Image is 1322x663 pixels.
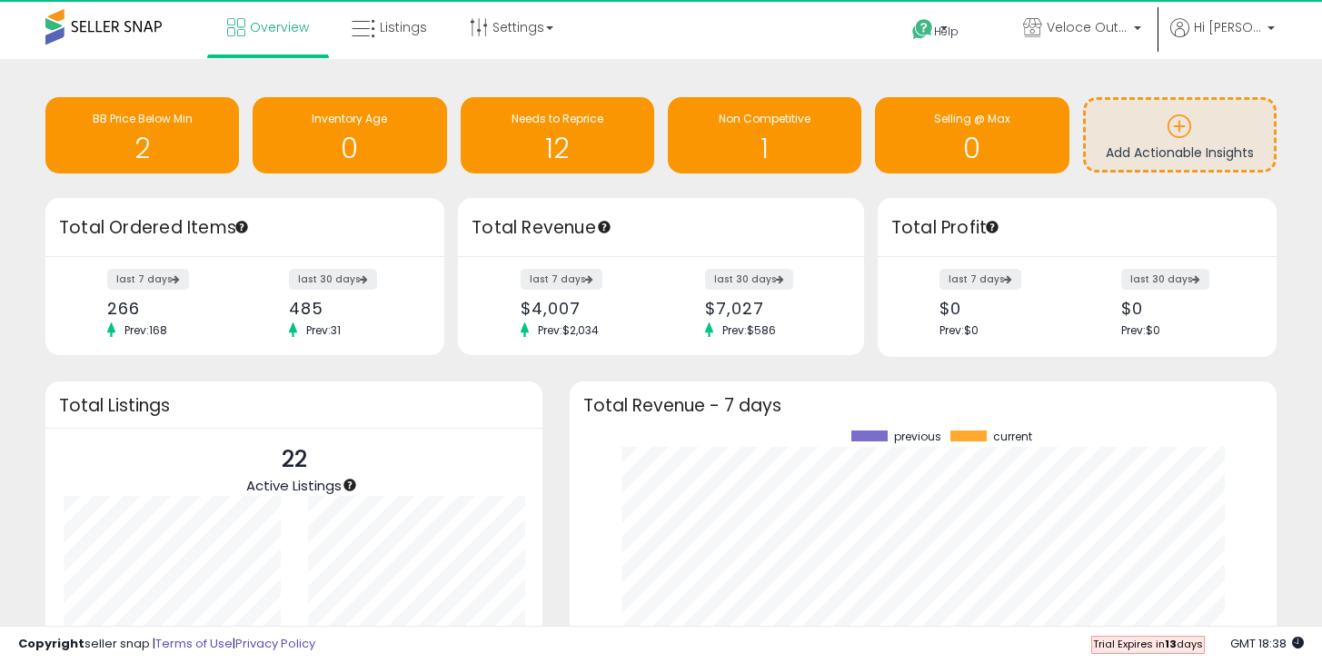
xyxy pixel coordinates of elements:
[59,215,431,241] h3: Total Ordered Items
[668,97,861,173] a: Non Competitive 1
[297,322,350,338] span: Prev: 31
[45,97,239,173] a: BB Price Below Min 2
[380,18,427,36] span: Listings
[875,97,1069,173] a: Selling @ Max 0
[529,322,608,338] span: Prev: $2,034
[18,635,84,652] strong: Copyright
[1230,635,1304,652] span: 2025-08-16 18:38 GMT
[512,111,603,126] span: Needs to Reprice
[312,111,387,126] span: Inventory Age
[677,134,852,163] h1: 1
[984,219,1000,235] div: Tooltip anchor
[18,636,315,653] div: seller snap | |
[155,635,233,652] a: Terms of Use
[1106,143,1254,162] span: Add Actionable Insights
[55,134,230,163] h1: 2
[934,111,1010,126] span: Selling @ Max
[596,219,612,235] div: Tooltip anchor
[246,442,342,477] p: 22
[59,399,529,412] h3: Total Listings
[719,111,810,126] span: Non Competitive
[583,399,1263,412] h3: Total Revenue - 7 days
[1194,18,1262,36] span: Hi [PERSON_NAME]
[934,24,959,39] span: Help
[993,430,1032,443] span: current
[1121,322,1160,338] span: Prev: $0
[939,322,979,338] span: Prev: $0
[250,18,309,36] span: Overview
[289,299,413,318] div: 485
[262,134,437,163] h1: 0
[939,299,1063,318] div: $0
[246,476,342,495] span: Active Listings
[107,299,231,318] div: 266
[342,477,358,493] div: Tooltip anchor
[253,97,446,173] a: Inventory Age 0
[884,134,1059,163] h1: 0
[1086,100,1274,170] a: Add Actionable Insights
[93,111,193,126] span: BB Price Below Min
[894,430,941,443] span: previous
[461,97,654,173] a: Needs to Reprice 12
[911,18,934,41] i: Get Help
[705,269,793,290] label: last 30 days
[713,322,785,338] span: Prev: $586
[1121,269,1209,290] label: last 30 days
[472,215,850,241] h3: Total Revenue
[521,269,602,290] label: last 7 days
[107,269,189,290] label: last 7 days
[115,322,176,338] span: Prev: 168
[1165,637,1177,651] b: 13
[1047,18,1128,36] span: Veloce Outlet
[235,635,315,652] a: Privacy Policy
[705,299,831,318] div: $7,027
[1093,637,1203,651] span: Trial Expires in days
[521,299,647,318] div: $4,007
[234,219,250,235] div: Tooltip anchor
[1170,18,1275,59] a: Hi [PERSON_NAME]
[1121,299,1245,318] div: $0
[289,269,377,290] label: last 30 days
[898,5,994,59] a: Help
[891,215,1263,241] h3: Total Profit
[470,134,645,163] h1: 12
[939,269,1021,290] label: last 7 days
